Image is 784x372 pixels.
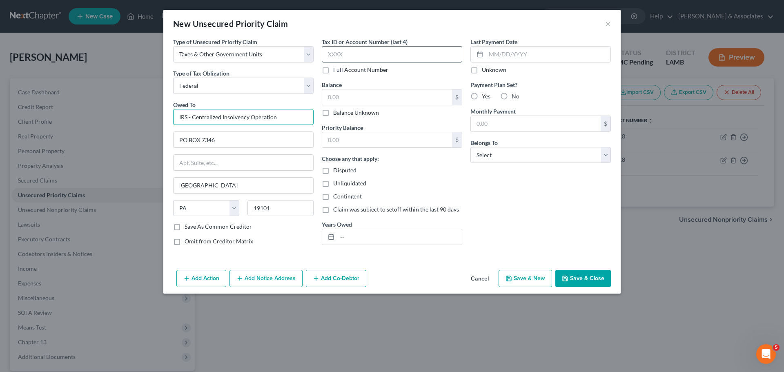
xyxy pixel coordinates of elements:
input: XXXX [322,46,462,62]
span: No [512,93,519,100]
label: Choose any that apply: [322,154,379,163]
label: Payment Plan Set? [470,80,611,89]
iframe: Intercom live chat [756,344,776,364]
button: Save & Close [555,270,611,287]
input: 0.00 [322,132,452,148]
input: 0.00 [471,116,601,131]
div: New Unsecured Priority Claim [173,18,288,29]
input: Search creditor by name... [173,109,314,125]
span: Claim was subject to setoff within the last 90 days [333,206,459,213]
input: MM/DD/YYYY [486,47,610,62]
button: Add Co-Debtor [306,270,366,287]
input: Enter address... [174,132,313,147]
span: Type of Unsecured Priority Claim [173,38,257,45]
span: Yes [482,93,490,100]
label: Balance Unknown [333,109,379,117]
label: Balance [322,80,342,89]
span: Belongs To [470,139,498,146]
label: Full Account Number [333,66,388,74]
input: 0.00 [322,89,452,105]
span: Owed To [173,101,196,108]
input: -- [337,229,462,245]
button: Add Notice Address [229,270,303,287]
span: Type of Tax Obligation [173,70,229,77]
span: Disputed [333,167,356,174]
input: Enter city... [174,178,313,193]
div: $ [452,89,462,105]
button: Save & New [499,270,552,287]
button: Add Action [176,270,226,287]
label: Save As Common Creditor [185,223,252,231]
label: Unknown [482,66,506,74]
button: Cancel [464,271,495,287]
label: Last Payment Date [470,38,517,46]
label: Tax ID or Account Number (last 4) [322,38,408,46]
button: × [605,19,611,29]
input: Enter zip... [247,200,314,216]
label: Years Owed [322,220,352,229]
div: $ [601,116,610,131]
span: Unliquidated [333,180,366,187]
span: Contingent [333,193,362,200]
label: Priority Balance [322,123,363,132]
input: Apt, Suite, etc... [174,155,313,170]
span: Omit from Creditor Matrix [185,238,253,245]
div: $ [452,132,462,148]
label: Monthly Payment [470,107,516,116]
span: 5 [773,344,780,351]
